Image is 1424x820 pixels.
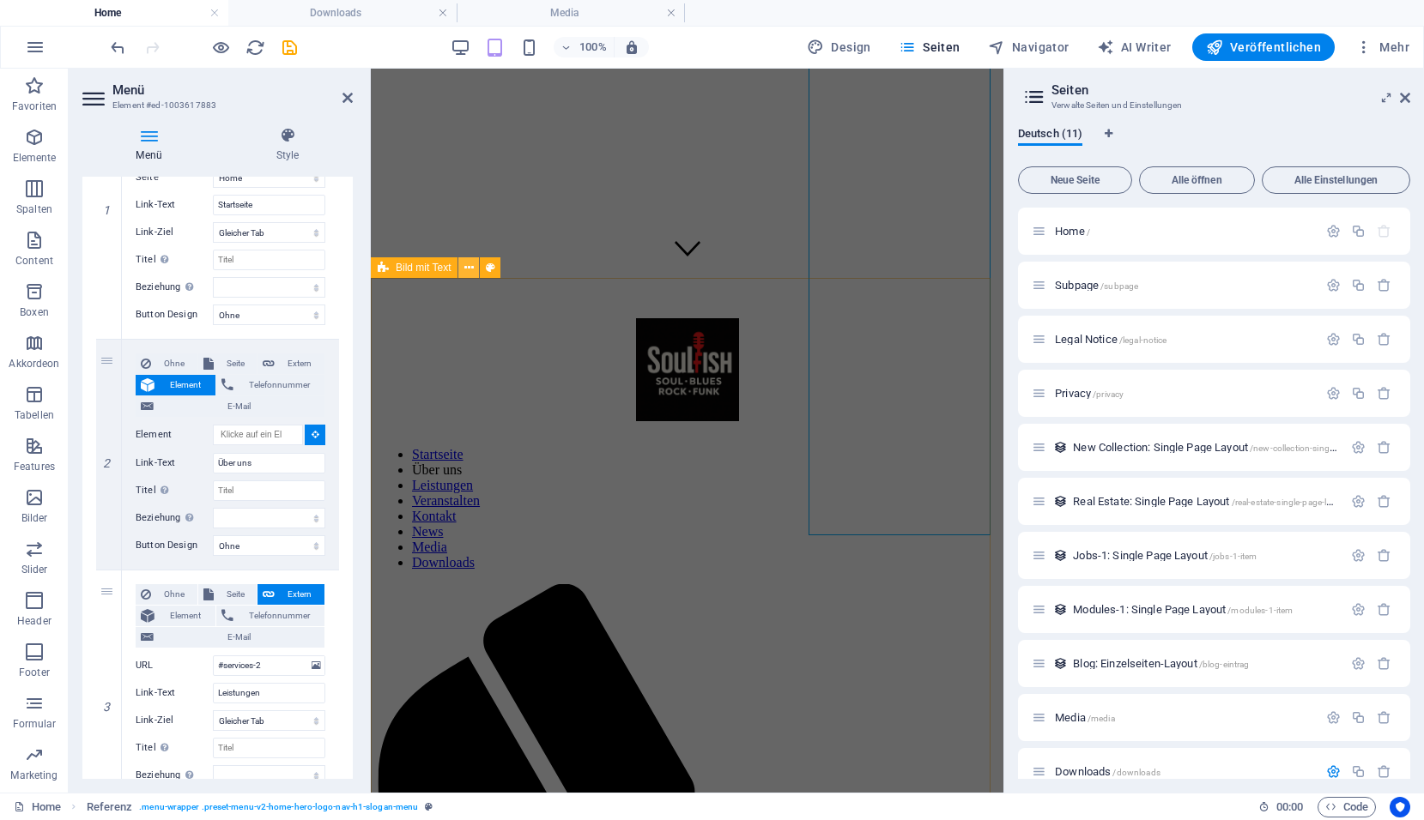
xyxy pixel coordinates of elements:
div: Duplizieren [1351,278,1366,292]
div: Dieses Layout wird als Template für alle Einträge dieser Collection genutzt (z.B. ein Blog Post).... [1053,656,1068,671]
div: Entfernen [1377,278,1391,292]
p: Footer [19,666,50,679]
span: Veröffentlichen [1206,39,1321,56]
button: Design [800,33,878,61]
span: Klick, um Seite zu öffnen [1055,387,1124,400]
button: Usercentrics [1390,797,1410,817]
button: Neue Seite [1018,166,1132,194]
span: /new-collection-single-page-layout [1250,443,1385,453]
span: AI Writer [1097,39,1172,56]
p: Slider [21,563,48,576]
button: AI Writer [1090,33,1179,61]
button: Element [136,606,215,626]
p: Elemente [13,151,57,165]
button: Ohne [136,584,197,605]
p: Favoriten [12,99,57,113]
span: Klick, um Seite zu öffnen [1055,765,1160,778]
input: Klicke auf ein Element ... [213,425,303,445]
label: Titel [136,738,213,758]
span: Bild mit Text [396,262,451,273]
div: Einstellungen [1351,656,1366,671]
p: Content [15,254,53,268]
label: Link-Text [136,683,213,703]
input: Titel [213,250,325,270]
span: Design [807,39,871,56]
div: Entfernen [1377,548,1391,563]
div: Duplizieren [1351,764,1366,779]
span: /real-estate-single-page-layout [1232,497,1348,507]
label: Beziehung [136,508,213,528]
i: Rückgängig: Menüpunkte ändern (Strg+Z) [108,38,128,57]
h6: 100% [579,37,607,57]
label: Link-Text [136,453,213,473]
div: Modules-1: Single Page Layout/modules-1-item [1068,604,1342,615]
span: /downloads [1112,768,1160,777]
span: Klick zum Auswählen. Doppelklick zum Bearbeiten [87,797,133,817]
h3: Verwalte Seiten und Einstellungen [1051,98,1376,113]
span: Code [1325,797,1368,817]
span: 00 00 [1276,797,1303,817]
button: E-Mail [136,627,324,648]
span: Element [160,606,210,626]
div: Dieses Layout wird als Template für alle Einträge dieser Collection genutzt (z.B. ein Blog Post).... [1053,440,1068,455]
button: 100% [554,37,615,57]
div: New Collection: Single Page Layout/new-collection-single-page-layout [1068,442,1342,453]
button: Extern [258,584,324,605]
button: Veröffentlichen [1192,33,1335,61]
button: Telefonnummer [216,375,324,395]
div: Entfernen [1377,494,1391,509]
span: Ohne [156,353,192,374]
span: Seiten [899,39,960,56]
span: Seite [219,584,252,605]
div: Home/ [1050,226,1318,237]
span: /modules-1-item [1227,606,1293,615]
div: Einstellungen [1326,332,1341,347]
div: Die Startseite kann nicht gelöscht werden [1377,224,1391,238]
span: /privacy [1093,389,1124,399]
label: Titel [136,250,213,270]
span: / [1087,227,1090,237]
p: Marketing [10,769,58,782]
input: Link-Text... [213,683,325,703]
input: Link-Text... [213,195,325,215]
label: Beziehung [136,277,213,298]
span: Element [160,375,210,395]
div: Duplizieren [1351,710,1366,725]
div: Einstellungen [1351,440,1366,455]
div: Jobs-1: Single Page Layout/jobs-1-item [1068,550,1342,561]
span: /jobs-1-item [1209,552,1257,561]
div: Duplizieren [1351,386,1366,401]
div: Sprachen-Tabs [1018,127,1410,160]
span: Klick, um Seite zu öffnen [1073,495,1348,508]
span: Deutsch (11) [1018,124,1082,148]
h3: Element #ed-1003617883 [112,98,318,113]
em: 1 [94,203,119,217]
span: Telefonnummer [239,606,319,626]
span: Telefonnummer [239,375,319,395]
h2: Seiten [1051,82,1410,98]
h2: Menü [112,82,353,98]
label: Element [136,425,213,445]
button: Seiten [892,33,967,61]
div: Duplizieren [1351,332,1366,347]
div: Einstellungen [1351,494,1366,509]
span: Klick, um Seite zu öffnen [1073,441,1384,454]
div: Legal Notice/legal-notice [1050,334,1318,345]
span: Alle Einstellungen [1269,175,1403,185]
button: undo [107,37,128,57]
button: Navigator [981,33,1076,61]
input: URL... [213,655,325,676]
span: Neue Seite [1026,175,1124,185]
label: URL [136,655,213,676]
div: Real Estate: Single Page Layout/real-estate-single-page-layout [1068,496,1342,507]
em: 3 [94,700,119,714]
button: Code [1318,797,1376,817]
label: Button Design [136,535,213,556]
button: Seite [198,584,258,605]
h4: Menü [82,127,222,163]
div: Downloads/downloads [1050,766,1318,777]
span: E-Mail [159,627,319,648]
div: Blog: Einzelseiten-Layout/blog-eintrag [1068,658,1342,669]
button: Mehr [1348,33,1416,61]
div: Dieses Layout wird als Template für alle Einträge dieser Collection genutzt (z.B. ein Blog Post).... [1053,494,1068,509]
